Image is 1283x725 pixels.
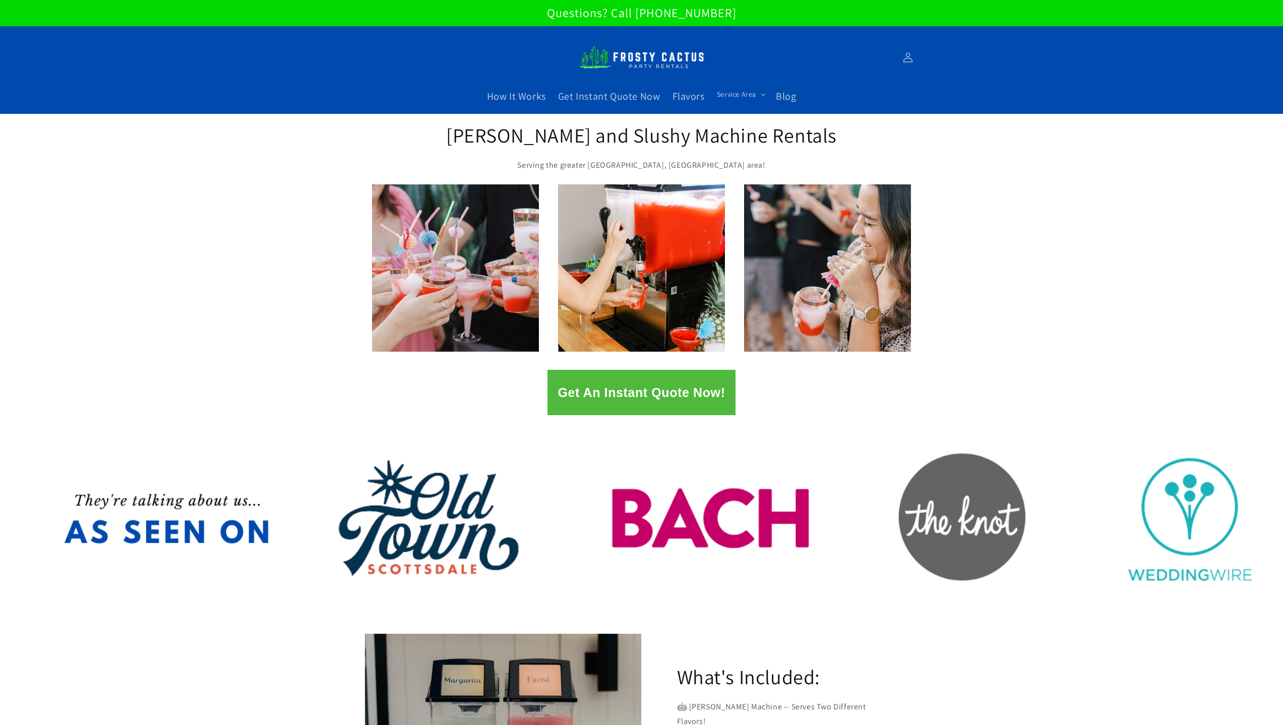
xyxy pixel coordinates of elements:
span: How It Works [487,90,546,103]
img: Frosty Cactus Margarita machine rentals Slushy machine rentals dirt soda dirty slushies [579,40,705,75]
span: Flavors [673,90,705,103]
span: Blog [776,90,796,103]
a: Get Instant Quote Now [552,84,666,109]
span: Get Instant Quote Now [558,90,660,103]
h2: [PERSON_NAME] and Slushy Machine Rentals [445,122,838,148]
a: How It Works [481,84,552,109]
a: Blog [770,84,802,109]
h2: What's Included: [677,664,821,690]
span: Service Area [717,90,756,99]
button: Get An Instant Quote Now! [547,370,735,415]
summary: Service Area [711,84,770,105]
a: Flavors [666,84,711,109]
p: Serving the greater [GEOGRAPHIC_DATA], [GEOGRAPHIC_DATA] area! [445,158,838,173]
